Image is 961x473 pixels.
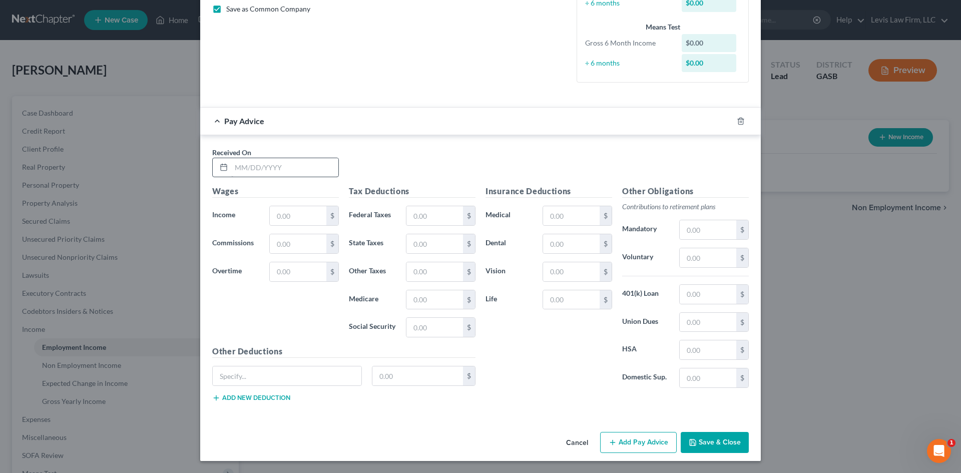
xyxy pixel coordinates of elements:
[486,185,612,198] h5: Insurance Deductions
[226,5,310,13] span: Save as Common Company
[736,220,748,239] div: $
[406,318,463,337] input: 0.00
[617,340,674,360] label: HSA
[681,432,749,453] button: Save & Close
[543,262,600,281] input: 0.00
[344,317,401,337] label: Social Security
[463,290,475,309] div: $
[212,185,339,198] h5: Wages
[406,262,463,281] input: 0.00
[480,262,538,282] label: Vision
[463,234,475,253] div: $
[680,220,736,239] input: 0.00
[947,439,955,447] span: 1
[580,58,677,68] div: ÷ 6 months
[270,262,326,281] input: 0.00
[600,432,677,453] button: Add Pay Advice
[585,22,740,32] div: Means Test
[736,313,748,332] div: $
[622,185,749,198] h5: Other Obligations
[406,290,463,309] input: 0.00
[736,368,748,387] div: $
[600,234,612,253] div: $
[207,262,264,282] label: Overtime
[736,248,748,267] div: $
[617,284,674,304] label: 401(k) Loan
[349,185,475,198] h5: Tax Deductions
[270,234,326,253] input: 0.00
[270,206,326,225] input: 0.00
[224,116,264,126] span: Pay Advice
[617,312,674,332] label: Union Dues
[558,433,596,453] button: Cancel
[480,234,538,254] label: Dental
[326,262,338,281] div: $
[344,290,401,310] label: Medicare
[463,262,475,281] div: $
[617,368,674,388] label: Domestic Sup.
[480,206,538,226] label: Medical
[543,206,600,225] input: 0.00
[406,234,463,253] input: 0.00
[543,234,600,253] input: 0.00
[736,285,748,304] div: $
[212,210,235,219] span: Income
[372,366,463,385] input: 0.00
[600,262,612,281] div: $
[326,206,338,225] div: $
[680,340,736,359] input: 0.00
[463,206,475,225] div: $
[617,220,674,240] label: Mandatory
[680,248,736,267] input: 0.00
[207,234,264,254] label: Commissions
[622,202,749,212] p: Contributions to retirement plans
[212,394,290,402] button: Add new deduction
[212,148,251,157] span: Received On
[344,262,401,282] label: Other Taxes
[463,366,475,385] div: $
[213,366,361,385] input: Specify...
[580,38,677,48] div: Gross 6 Month Income
[344,234,401,254] label: State Taxes
[600,290,612,309] div: $
[680,313,736,332] input: 0.00
[682,54,737,72] div: $0.00
[344,206,401,226] label: Federal Taxes
[680,285,736,304] input: 0.00
[231,158,338,177] input: MM/DD/YYYY
[463,318,475,337] div: $
[927,439,951,463] iframe: Intercom live chat
[212,345,475,358] h5: Other Deductions
[617,248,674,268] label: Voluntary
[600,206,612,225] div: $
[480,290,538,310] label: Life
[326,234,338,253] div: $
[680,368,736,387] input: 0.00
[406,206,463,225] input: 0.00
[682,34,737,52] div: $0.00
[543,290,600,309] input: 0.00
[736,340,748,359] div: $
